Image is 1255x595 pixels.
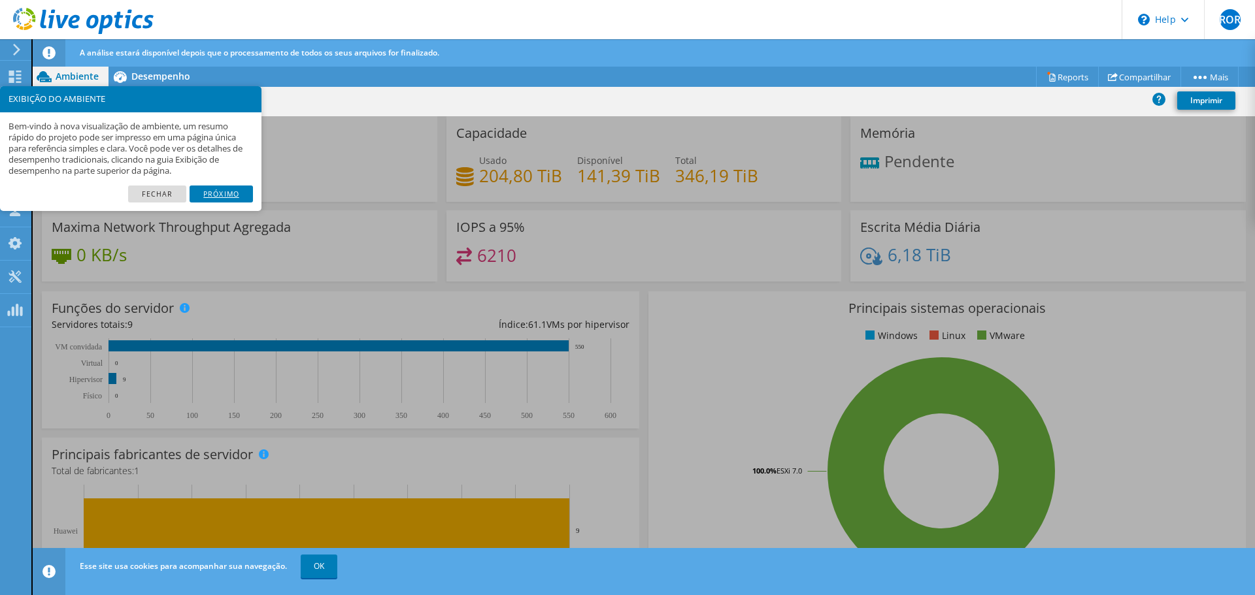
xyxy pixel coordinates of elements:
[56,70,99,82] span: Ambiente
[1036,67,1099,87] a: Reports
[131,70,190,82] span: Desempenho
[8,95,253,103] h3: EXIBIÇÃO DO AMBIENTE
[80,560,287,571] span: Esse site usa cookies para acompanhar sua navegação.
[80,47,439,58] span: A análise estará disponível depois que o processamento de todos os seus arquivos for finalizado.
[1138,14,1150,25] svg: \n
[1098,67,1181,87] a: Compartilhar
[1177,91,1235,110] a: Imprimir
[128,185,186,202] a: Fechar
[1220,9,1241,30] span: ROR
[8,121,253,177] p: Bem-vindo à nova visualização de ambiente, um resumo rápido do projeto pode ser impresso em uma p...
[301,555,337,578] a: OK
[190,185,253,202] a: Próximo
[1180,67,1239,87] a: Mais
